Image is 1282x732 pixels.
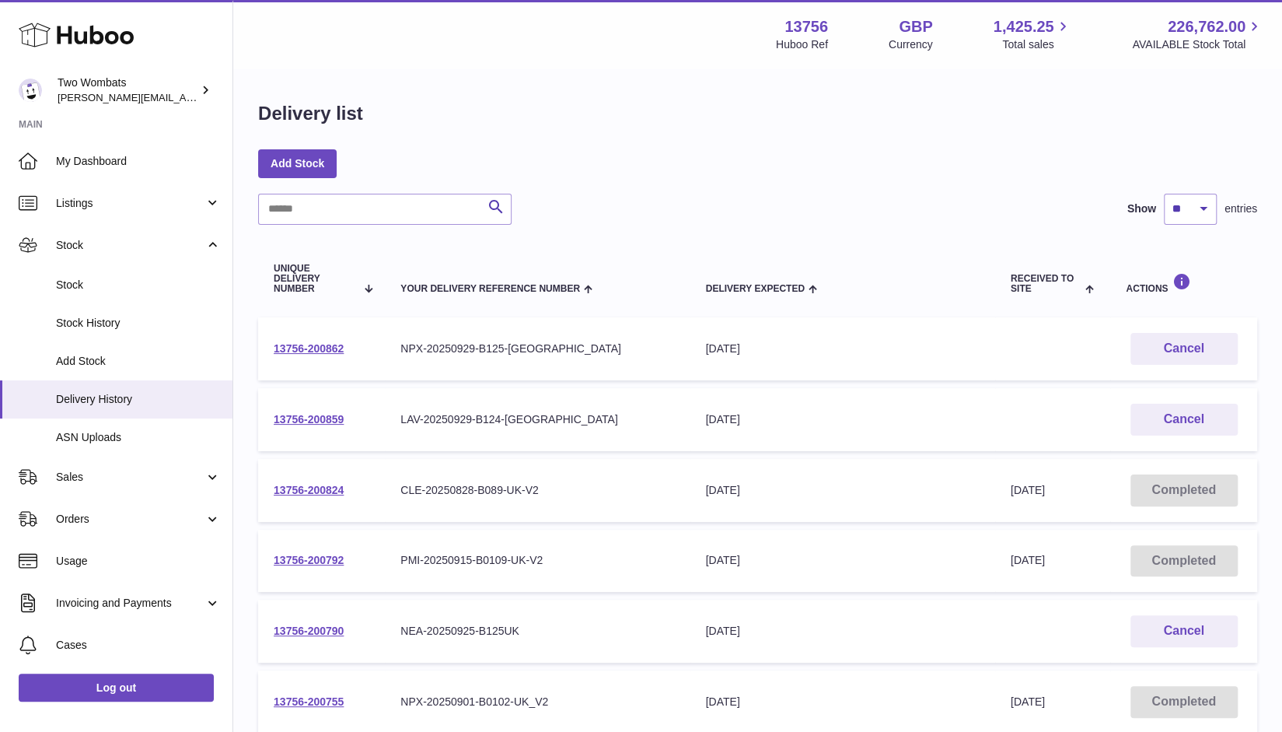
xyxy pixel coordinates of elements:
[56,596,204,611] span: Invoicing and Payments
[706,624,980,639] div: [DATE]
[274,413,344,426] a: 13756-200859
[1132,16,1263,52] a: 226,762.00 AVAILABLE Stock Total
[400,483,674,498] div: CLE-20250828-B089-UK-V2
[56,154,221,169] span: My Dashboard
[706,284,805,294] span: Delivery Expected
[58,75,197,105] div: Two Wombats
[776,37,828,52] div: Huboo Ref
[400,553,674,568] div: PMI-20250915-B0109-UK-V2
[56,316,221,331] span: Stock History
[56,196,204,211] span: Listings
[400,284,580,294] span: Your Delivery Reference Number
[274,554,344,566] a: 13756-200792
[1224,201,1257,216] span: entries
[1011,274,1081,294] span: Received to Site
[400,624,674,639] div: NEA-20250925-B125UK
[274,695,344,708] a: 13756-200755
[706,412,980,427] div: [DATE]
[706,483,980,498] div: [DATE]
[258,101,363,126] h1: Delivery list
[56,238,204,253] span: Stock
[58,91,395,103] span: [PERSON_NAME][EMAIL_ADDRESS][PERSON_NAME][DOMAIN_NAME]
[889,37,933,52] div: Currency
[56,354,221,369] span: Add Stock
[56,278,221,292] span: Stock
[56,638,221,653] span: Cases
[1011,554,1045,566] span: [DATE]
[1011,484,1045,496] span: [DATE]
[994,16,1054,37] span: 1,425.25
[1130,404,1238,436] button: Cancel
[994,16,1072,52] a: 1,425.25 Total sales
[706,695,980,709] div: [DATE]
[706,341,980,356] div: [DATE]
[258,149,337,177] a: Add Stock
[56,430,221,445] span: ASN Uploads
[274,625,344,637] a: 13756-200790
[1168,16,1245,37] span: 226,762.00
[1011,695,1045,708] span: [DATE]
[1130,615,1238,647] button: Cancel
[1132,37,1263,52] span: AVAILABLE Stock Total
[1127,201,1156,216] label: Show
[400,341,674,356] div: NPX-20250929-B125-[GEOGRAPHIC_DATA]
[56,470,204,485] span: Sales
[274,264,356,295] span: Unique Delivery Number
[274,484,344,496] a: 13756-200824
[706,553,980,568] div: [DATE]
[899,16,932,37] strong: GBP
[1002,37,1071,52] span: Total sales
[1126,273,1242,294] div: Actions
[400,695,674,709] div: NPX-20250901-B0102-UK_V2
[56,554,221,569] span: Usage
[19,79,42,102] img: philip.carroll@twowombats.com
[19,674,214,702] a: Log out
[274,342,344,355] a: 13756-200862
[1130,333,1238,365] button: Cancel
[784,16,828,37] strong: 13756
[56,512,204,527] span: Orders
[400,412,674,427] div: LAV-20250929-B124-[GEOGRAPHIC_DATA]
[56,392,221,407] span: Delivery History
